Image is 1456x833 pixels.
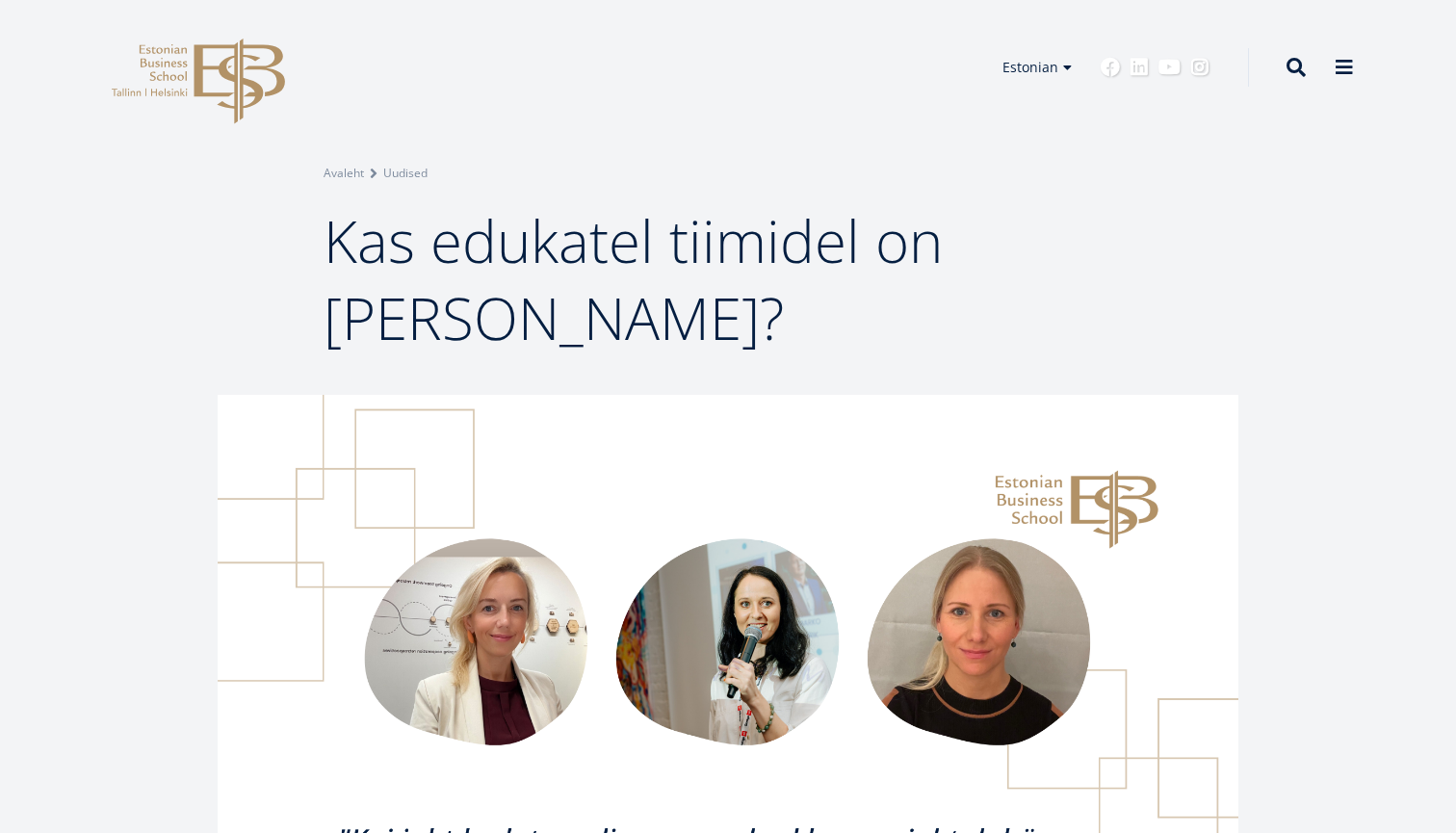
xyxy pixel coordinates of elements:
[324,164,364,183] a: Avaleht
[1158,58,1181,77] a: Youtube
[324,201,943,357] span: Kas edukatel tiimidel on [PERSON_NAME]?
[1101,58,1120,77] a: Facebook
[1190,58,1209,77] a: Instagram
[1130,58,1149,77] a: Linkedin
[383,164,428,183] a: Uudised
